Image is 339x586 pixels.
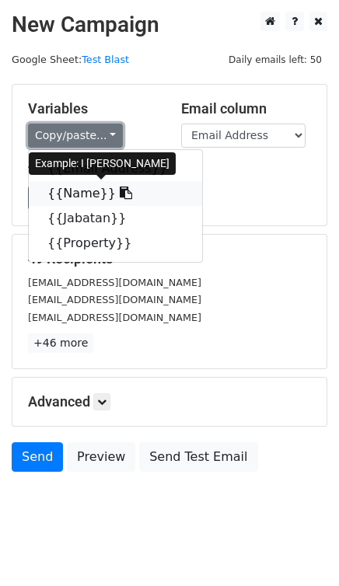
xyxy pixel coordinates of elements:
[12,54,129,65] small: Google Sheet:
[82,54,129,65] a: Test Blast
[28,100,158,117] h5: Variables
[28,393,311,410] h5: Advanced
[139,442,257,472] a: Send Test Email
[29,206,202,231] a: {{Jabatan}}
[261,511,339,586] iframe: Chat Widget
[28,294,201,305] small: [EMAIL_ADDRESS][DOMAIN_NAME]
[223,51,327,68] span: Daily emails left: 50
[28,333,93,353] a: +46 more
[28,312,201,323] small: [EMAIL_ADDRESS][DOMAIN_NAME]
[29,231,202,256] a: {{Property}}
[29,181,202,206] a: {{Name}}
[12,442,63,472] a: Send
[28,124,123,148] a: Copy/paste...
[223,54,327,65] a: Daily emails left: 50
[67,442,135,472] a: Preview
[28,277,201,288] small: [EMAIL_ADDRESS][DOMAIN_NAME]
[12,12,327,38] h2: New Campaign
[29,152,176,175] div: Example: I [PERSON_NAME]
[181,100,311,117] h5: Email column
